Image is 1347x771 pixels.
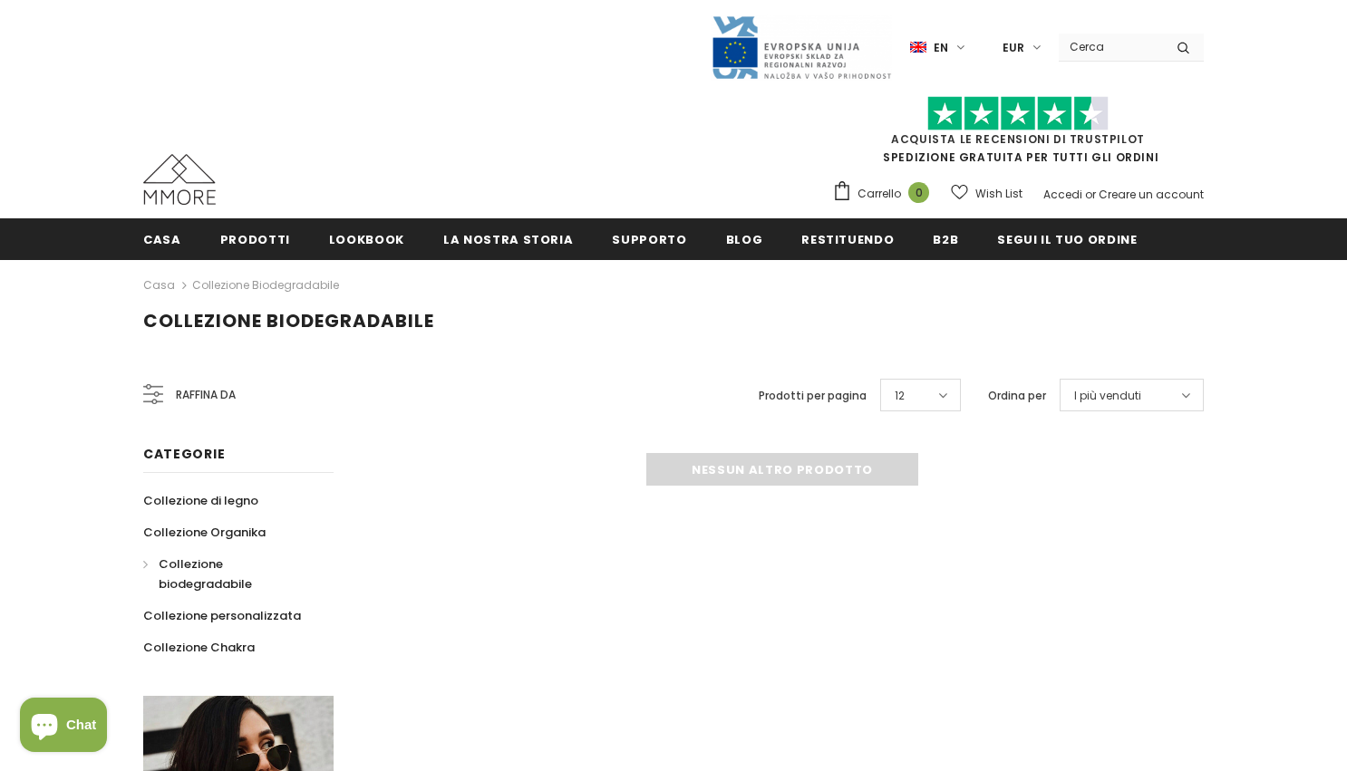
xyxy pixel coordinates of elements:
[832,104,1204,165] span: SPEDIZIONE GRATUITA PER TUTTI GLI ORDINI
[975,185,1022,203] span: Wish List
[711,14,892,81] img: Javni Razpis
[951,178,1022,209] a: Wish List
[15,698,112,757] inbox-online-store-chat: Shopify online store chat
[908,182,929,203] span: 0
[329,231,404,248] span: Lookbook
[1043,187,1082,202] a: Accedi
[858,185,901,203] span: Carrello
[143,600,301,631] a: Collezione personalizzata
[895,387,905,405] span: 12
[1099,187,1204,202] a: Creare un account
[711,39,892,54] a: Javni Razpis
[726,218,763,259] a: Blog
[1003,39,1024,57] span: EUR
[143,231,181,248] span: Casa
[726,231,763,248] span: Blog
[891,131,1145,147] a: Acquista le recensioni di TrustPilot
[443,218,573,259] a: La nostra storia
[143,492,258,509] span: Collezione di legno
[143,154,216,205] img: Casi MMORE
[1059,34,1163,60] input: Search Site
[143,548,314,600] a: Collezione biodegradabile
[329,218,404,259] a: Lookbook
[927,96,1109,131] img: Fidati di Pilot Stars
[997,218,1137,259] a: Segui il tuo ordine
[612,218,686,259] a: supporto
[143,218,181,259] a: Casa
[612,231,686,248] span: supporto
[1085,187,1096,202] span: or
[143,524,266,541] span: Collezione Organika
[1074,387,1141,405] span: I più venduti
[143,308,434,333] span: Collezione biodegradabile
[220,231,290,248] span: Prodotti
[759,387,867,405] label: Prodotti per pagina
[933,218,958,259] a: B2B
[192,277,339,293] a: Collezione biodegradabile
[801,231,894,248] span: Restituendo
[143,607,301,624] span: Collezione personalizzata
[159,555,252,593] span: Collezione biodegradabile
[988,387,1046,405] label: Ordina per
[176,385,236,405] span: Raffina da
[143,631,255,663] a: Collezione Chakra
[801,218,894,259] a: Restituendo
[143,516,266,548] a: Collezione Organika
[220,218,290,259] a: Prodotti
[143,485,258,516] a: Collezione di legno
[143,275,175,296] a: Casa
[910,40,926,55] img: i-lang-1.png
[832,180,938,207] a: Carrello 0
[934,39,948,57] span: en
[933,231,958,248] span: B2B
[143,639,255,656] span: Collezione Chakra
[443,231,573,248] span: La nostra storia
[997,231,1137,248] span: Segui il tuo ordine
[143,445,225,463] span: Categorie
